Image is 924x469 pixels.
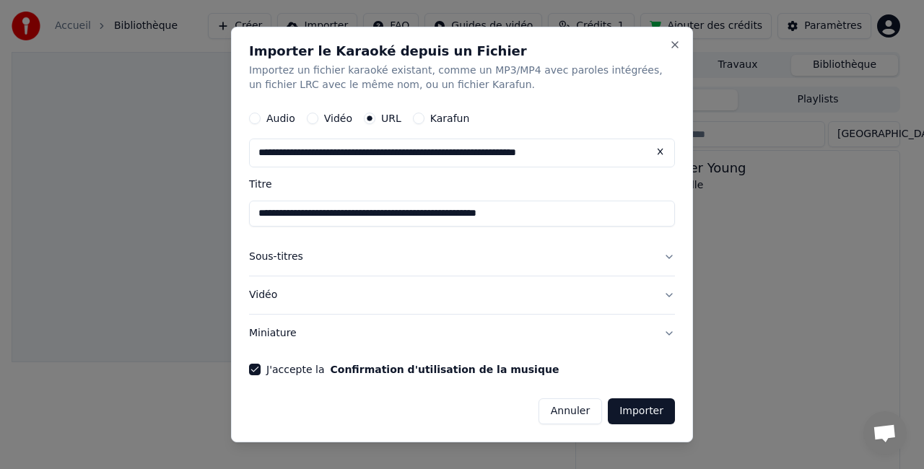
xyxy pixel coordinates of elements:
[608,398,675,424] button: Importer
[249,238,675,276] button: Sous-titres
[249,276,675,314] button: Vidéo
[330,364,559,374] button: J'accepte la
[249,179,675,189] label: Titre
[249,315,675,352] button: Miniature
[381,113,401,123] label: URL
[266,364,559,374] label: J'accepte la
[430,113,470,123] label: Karafun
[539,398,602,424] button: Annuler
[324,113,352,123] label: Vidéo
[249,63,675,92] p: Importez un fichier karaoké existant, comme un MP3/MP4 avec paroles intégrées, un fichier LRC ave...
[266,113,295,123] label: Audio
[249,45,675,58] h2: Importer le Karaoké depuis un Fichier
